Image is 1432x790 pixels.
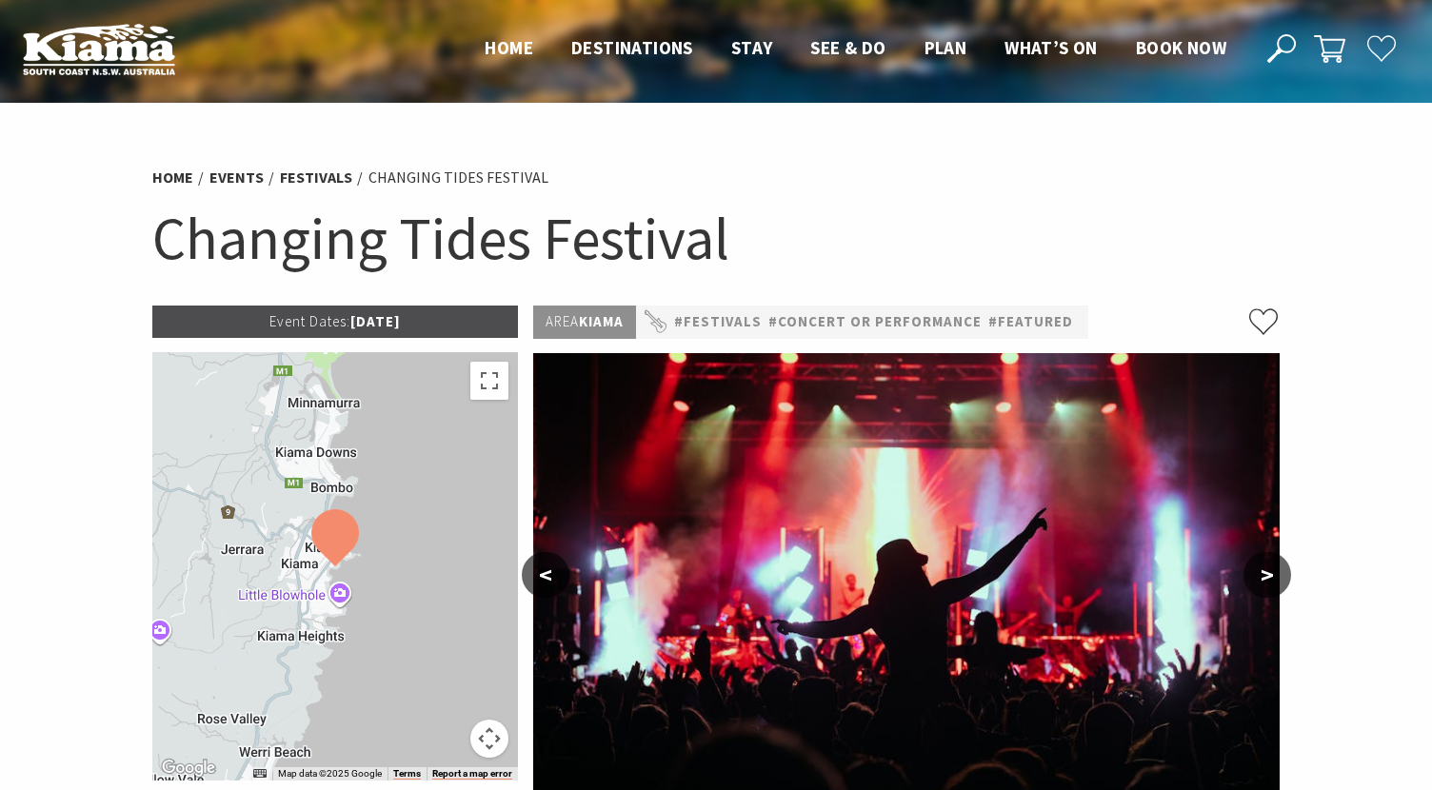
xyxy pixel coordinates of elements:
a: #Featured [988,310,1073,334]
a: #Concert or Performance [768,310,982,334]
a: Click to see this area on Google Maps [157,756,220,780]
h1: Changing Tides Festival [152,200,1280,277]
a: Report a map error [432,768,512,780]
span: What’s On [1004,36,1098,59]
button: < [522,552,569,598]
button: Map camera controls [470,720,508,758]
span: Destinations [571,36,693,59]
span: Stay [731,36,773,59]
span: See & Do [810,36,885,59]
span: Event Dates: [269,312,350,330]
p: Kiama [533,306,636,339]
button: Toggle fullscreen view [470,362,508,400]
img: Kiama Logo [23,23,175,75]
span: Book now [1136,36,1226,59]
a: Events [209,168,264,188]
p: [DATE] [152,306,518,338]
a: Home [152,168,193,188]
span: Area [546,312,579,330]
span: Map data ©2025 Google [278,768,382,779]
a: Terms (opens in new tab) [393,768,421,780]
a: #Festivals [674,310,762,334]
li: Changing Tides Festival [368,166,548,190]
img: Google [157,756,220,780]
button: Keyboard shortcuts [253,767,267,780]
span: Home [485,36,533,59]
button: > [1243,552,1291,598]
nav: Main Menu [466,33,1245,65]
span: Plan [925,36,967,59]
a: Festivals [280,168,352,188]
